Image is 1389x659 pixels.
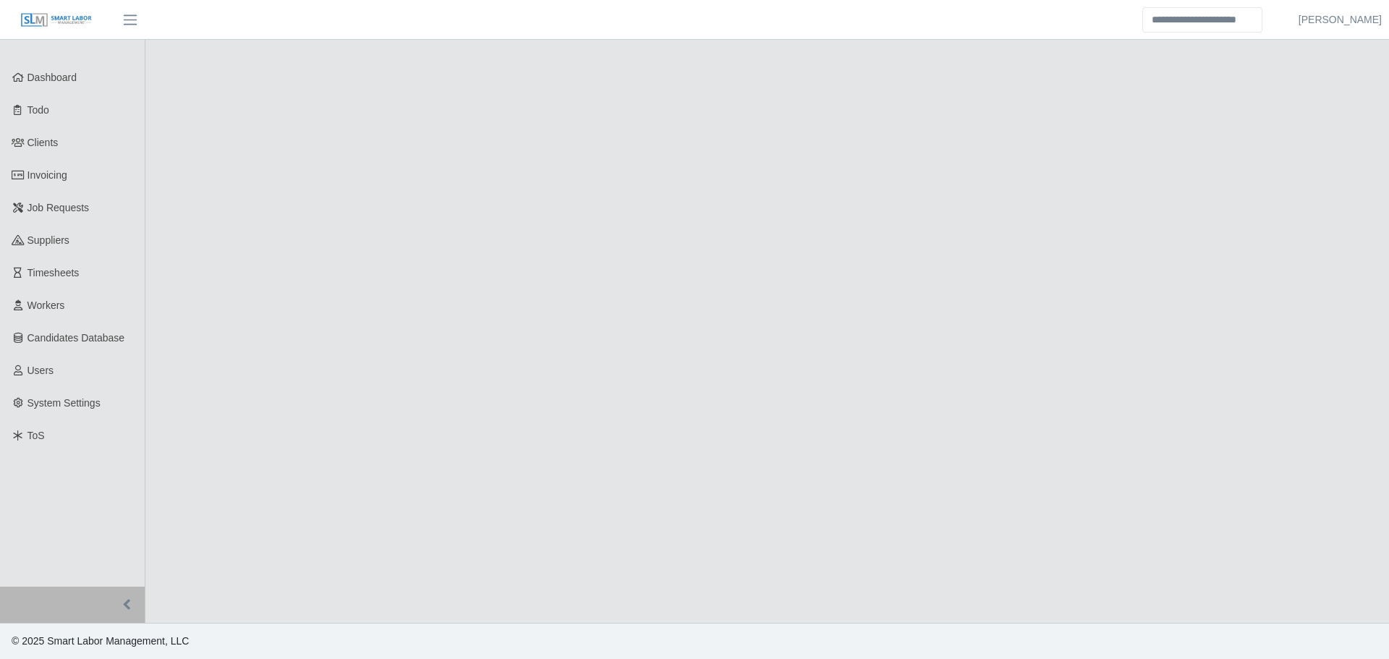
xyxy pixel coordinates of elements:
span: Workers [27,299,65,311]
span: Candidates Database [27,332,125,344]
span: Clients [27,137,59,148]
span: Dashboard [27,72,77,83]
a: [PERSON_NAME] [1299,12,1382,27]
span: Todo [27,104,49,116]
span: Suppliers [27,234,69,246]
img: SLM Logo [20,12,93,28]
span: Timesheets [27,267,80,279]
span: Invoicing [27,169,67,181]
span: © 2025 Smart Labor Management, LLC [12,635,189,647]
span: System Settings [27,397,101,409]
span: Job Requests [27,202,90,213]
span: Users [27,365,54,376]
span: ToS [27,430,45,441]
input: Search [1142,7,1262,33]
